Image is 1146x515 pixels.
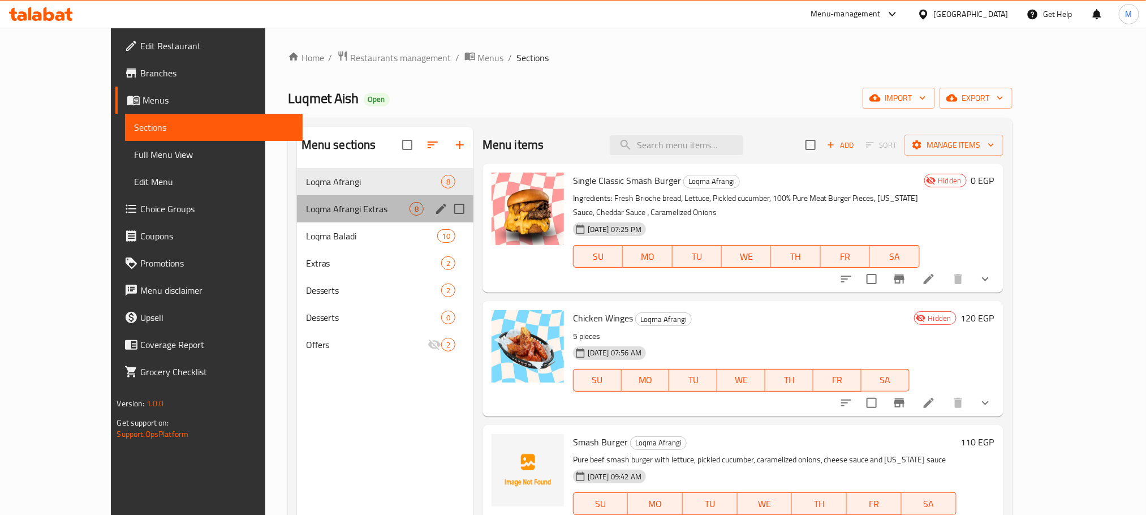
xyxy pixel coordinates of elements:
[115,331,302,358] a: Coverage Report
[140,256,293,270] span: Promotions
[428,338,441,351] svg: Inactive section
[870,245,919,268] button: SA
[669,369,717,392] button: TU
[441,284,455,297] div: items
[635,312,692,326] div: Loqma Afrangi
[140,39,293,53] span: Edit Restaurant
[573,369,622,392] button: SU
[813,369,861,392] button: FR
[573,434,628,450] span: Smash Burger
[924,313,956,324] span: Hidden
[833,265,860,293] button: sort-choices
[441,256,455,270] div: items
[492,310,564,383] img: Chicken Winges
[140,365,293,379] span: Grocery Checklist
[306,311,441,324] span: Desserts
[115,304,302,331] a: Upsell
[902,492,957,515] button: SA
[297,168,473,195] div: Loqma Afrangi8
[722,245,771,268] button: WE
[945,265,972,293] button: delete
[922,396,936,410] a: Edit menu item
[573,191,920,220] p: Ingredients: Fresh Brioche bread, Lettuce, Pickled cucumber, 100% Pure Meat Burger Pieces, [US_ST...
[115,87,302,114] a: Menus
[583,347,646,358] span: [DATE] 07:56 AM
[825,248,865,265] span: FR
[578,496,624,512] span: SU
[134,148,293,161] span: Full Menu View
[872,91,926,105] span: import
[674,372,713,388] span: TU
[940,88,1013,109] button: export
[115,222,302,250] a: Coupons
[573,172,681,189] span: Single Classic Smash Burger
[482,136,544,153] h2: Menu items
[630,436,687,450] div: Loqma Afrangi
[573,245,623,268] button: SU
[799,133,822,157] span: Select section
[822,136,859,154] span: Add item
[297,164,473,363] nav: Menu sections
[961,310,994,326] h6: 120 EGP
[683,492,738,515] button: TU
[886,265,913,293] button: Branch-specific-item
[410,202,424,216] div: items
[886,389,913,417] button: Branch-specific-item
[818,372,857,388] span: FR
[147,396,164,411] span: 1.0.0
[464,50,504,65] a: Menus
[297,195,473,222] div: Loqma Afrangi Extras8edit
[628,492,683,515] button: MO
[301,136,376,153] h2: Menu sections
[949,91,1003,105] span: export
[683,175,740,188] div: Loqma Afrangi
[297,277,473,304] div: Desserts2
[115,358,302,385] a: Grocery Checklist
[851,496,897,512] span: FR
[822,136,859,154] button: Add
[972,265,999,293] button: show more
[306,256,441,270] span: Extras
[961,434,994,450] h6: 110 EGP
[847,492,902,515] button: FR
[573,492,628,515] button: SU
[972,389,999,417] button: show more
[583,471,646,482] span: [DATE] 09:42 AM
[115,250,302,277] a: Promotions
[125,168,302,195] a: Edit Menu
[825,139,856,152] span: Add
[904,135,1003,156] button: Manage items
[115,195,302,222] a: Choice Groups
[583,224,646,235] span: [DATE] 07:25 PM
[573,310,633,327] span: Chicken Winges
[492,434,564,507] img: Smash Burger
[337,50,451,65] a: Restaurants management
[117,427,188,441] a: Support.OpsPlatform
[765,369,813,392] button: TH
[632,496,678,512] span: MO
[833,389,860,417] button: sort-choices
[410,204,423,214] span: 8
[906,496,952,512] span: SA
[140,311,293,324] span: Upsell
[792,492,847,515] button: TH
[288,51,324,65] a: Home
[979,272,992,286] svg: Show Choices
[433,200,450,217] button: edit
[115,59,302,87] a: Branches
[866,372,905,388] span: SA
[859,136,904,154] span: Select section first
[441,175,455,188] div: items
[306,338,428,351] div: Offers
[677,248,717,265] span: TU
[134,175,293,188] span: Edit Menu
[125,141,302,168] a: Full Menu View
[945,389,972,417] button: delete
[622,369,670,392] button: MO
[722,372,761,388] span: WE
[115,277,302,304] a: Menu disclaimer
[419,131,446,158] span: Sort sections
[297,331,473,358] div: Offers2
[140,66,293,80] span: Branches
